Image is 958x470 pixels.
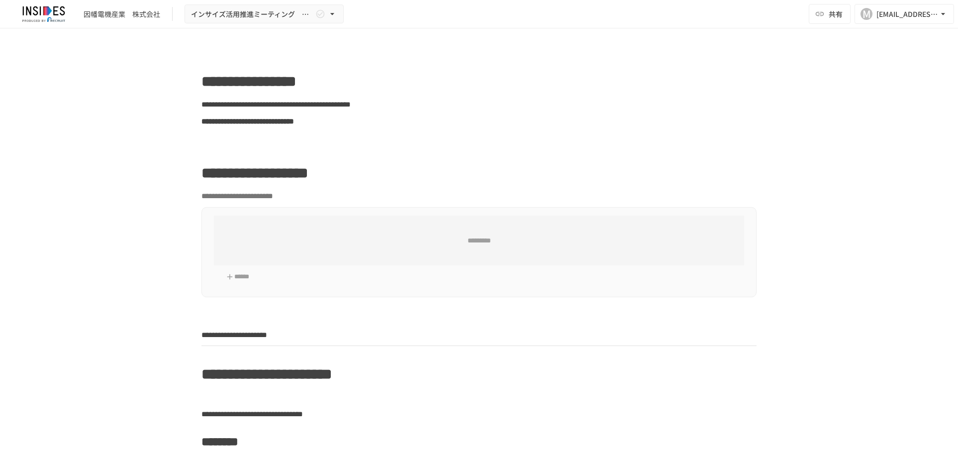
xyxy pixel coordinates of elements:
[12,6,76,22] img: JmGSPSkPjKwBq77AtHmwC7bJguQHJlCRQfAXtnx4WuV
[876,8,938,20] div: [EMAIL_ADDRESS][DOMAIN_NAME]
[191,8,313,20] span: インサイズ活用推進ミーティング ～2回目～
[809,4,851,24] button: 共有
[185,4,344,24] button: インサイズ活用推進ミーティング ～2回目～
[861,8,872,20] div: M
[855,4,954,24] button: M[EMAIL_ADDRESS][DOMAIN_NAME]
[84,9,160,19] div: 因幡電機産業 株式会社
[829,8,843,19] span: 共有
